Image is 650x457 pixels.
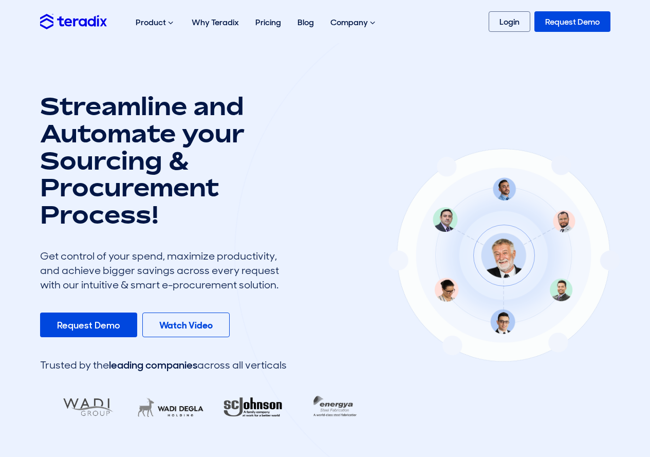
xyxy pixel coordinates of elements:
div: Company [322,6,385,39]
a: Watch Video [142,313,230,337]
span: leading companies [109,358,197,372]
div: Trusted by the across all verticals [40,358,287,372]
img: LifeMakers [128,391,211,424]
a: Pricing [247,6,289,39]
a: Request Demo [40,313,137,337]
h1: Streamline and Automate your Sourcing & Procurement Process! [40,93,287,228]
img: Teradix logo [40,14,107,29]
div: Product [127,6,183,39]
b: Watch Video [159,319,213,332]
a: Blog [289,6,322,39]
div: Get control of your spend, maximize productivity, and achieve bigger savings across every request... [40,249,287,292]
a: Why Teradix [183,6,247,39]
a: Request Demo [534,11,610,32]
img: RA [210,391,293,424]
a: Login [489,11,530,32]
